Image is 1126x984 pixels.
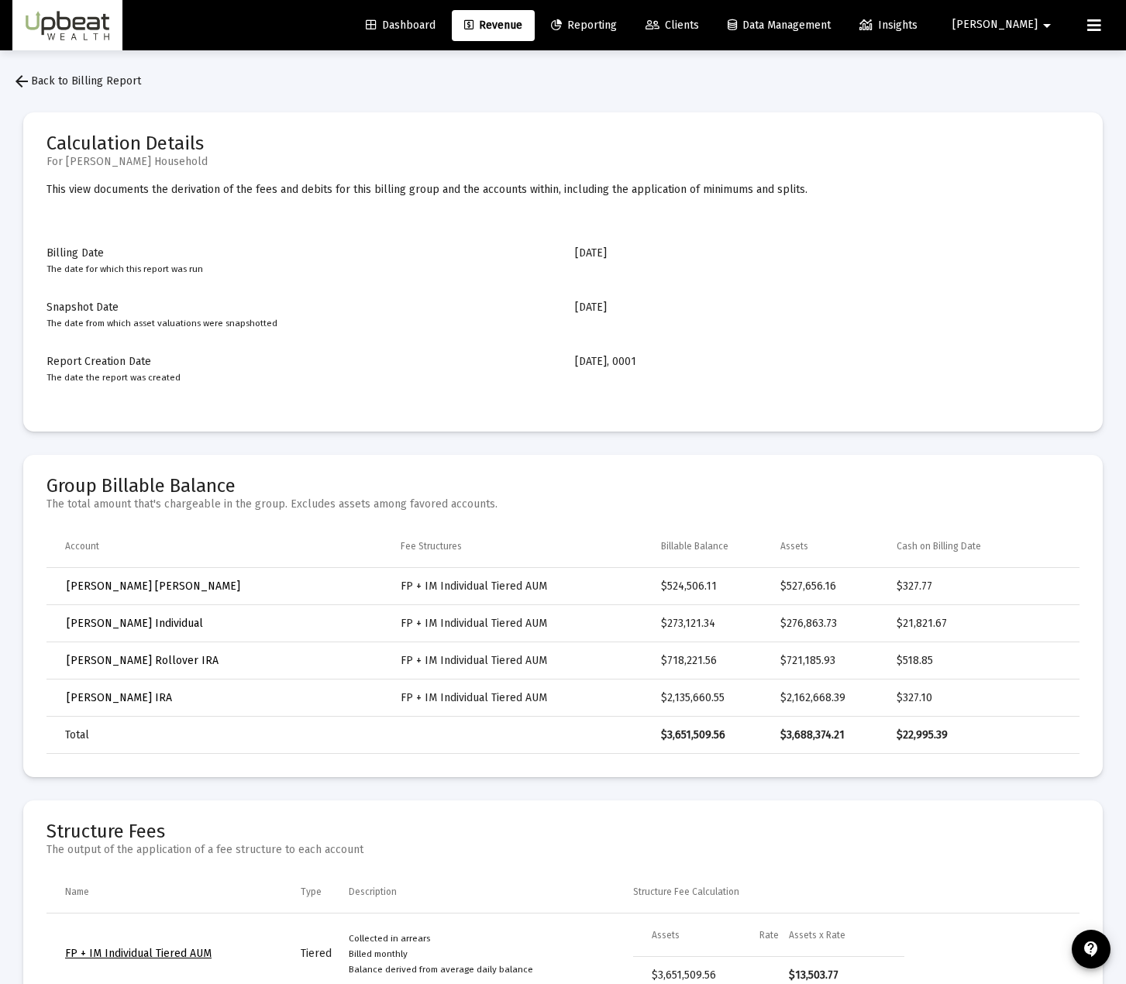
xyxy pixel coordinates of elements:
strong: $3,651,509.56 [661,728,725,741]
div: [DATE] [575,246,1080,277]
span: Data Management [728,19,831,32]
span: Back to Billing Report [12,74,141,88]
small: The date from which asset valuations were snapshotted [46,318,277,329]
div: [DATE] [575,300,1080,331]
span: [PERSON_NAME] [PERSON_NAME] [67,580,240,593]
span: [PERSON_NAME] IRA [67,691,172,704]
td: $518.85 [897,642,1080,680]
a: [PERSON_NAME] [PERSON_NAME] [65,575,242,597]
a: Dashboard [353,10,448,41]
th: Assets [633,913,760,957]
a: Reporting [539,10,629,41]
th: Description [349,870,633,913]
td: $527,656.16 [780,568,896,605]
p: This view documents the derivation of the fees and debits for this billing group and the accounts... [46,182,1080,198]
span: Insights [859,19,918,32]
small: Billed monthly [349,948,408,959]
a: Revenue [452,10,535,41]
td: $273,121.34 [661,605,781,642]
a: Insights [847,10,930,41]
span: [PERSON_NAME] [952,19,1038,32]
span: Revenue [464,19,522,32]
mat-card-title: Calculation Details [46,136,208,151]
small: The date the report was created [46,372,181,383]
td: $2,135,660.55 [661,680,781,717]
b: $13,503.77 [789,969,838,982]
th: Structure Fee Calculation [633,870,1080,913]
a: [PERSON_NAME] IRA [65,686,174,709]
span: [PERSON_NAME] Individual [67,617,203,630]
td: $327.77 [897,568,1080,605]
strong: $22,995.39 [897,728,948,741]
a: FP + IM Individual Tiered AUM [65,947,212,960]
small: Balance derived from average daily balance [349,964,533,975]
span: Dashboard [366,19,436,32]
th: Name [46,870,301,913]
td: $721,185.93 [780,642,896,680]
mat-icon: arrow_back [12,72,31,91]
div: Snapshot Date [46,300,552,331]
small: Collected in arrears [349,933,430,944]
mat-icon: arrow_drop_down [1038,10,1056,41]
td: Total [46,717,401,754]
span: Reporting [551,19,617,32]
a: [PERSON_NAME] Individual [65,612,205,635]
mat-icon: contact_support [1082,940,1100,958]
td: $276,863.73 [780,605,896,642]
td: $327.10 [897,680,1080,717]
img: Dashboard [24,10,111,41]
div: [DATE], 0001 [575,354,1080,385]
div: FP + IM Individual Tiered AUM [401,690,661,706]
mat-card-title: Structure Fees [46,824,363,839]
div: FP + IM Individual Tiered AUM [401,653,661,669]
strong: $3,688,374.21 [780,728,845,741]
mat-card-subtitle: For [PERSON_NAME] Household [46,154,208,170]
th: Assets [780,525,896,568]
th: Cash on Billing Date [897,525,1080,568]
td: $2,162,668.39 [780,680,896,717]
a: Clients [633,10,711,41]
mat-card-subtitle: The total amount that's chargeable in the group. Excludes assets among favored accounts. [46,497,498,512]
th: Account [46,525,401,568]
td: $524,506.11 [661,568,781,605]
td: $718,221.56 [661,642,781,680]
span: [PERSON_NAME] Rollover IRA [67,654,219,667]
button: [PERSON_NAME] [934,9,1075,40]
small: The date for which this report was run [46,263,203,274]
span: Clients [646,19,699,32]
th: Assets x Rate [789,913,904,957]
th: Billable Balance [661,525,781,568]
div: FP + IM Individual Tiered AUM [401,616,661,631]
mat-card-title: Group Billable Balance [46,478,498,494]
td: $21,821.67 [897,605,1080,642]
th: Rate [759,913,789,957]
th: Type [301,870,349,913]
div: Report Creation Date [46,354,552,385]
div: Billing Date [46,246,552,277]
mat-card-subtitle: The output of the application of a fee structure to each account [46,842,363,858]
div: FP + IM Individual Tiered AUM [401,579,661,594]
th: Fee Structures [401,525,661,568]
a: [PERSON_NAME] Rollover IRA [65,649,220,672]
a: Data Management [715,10,843,41]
